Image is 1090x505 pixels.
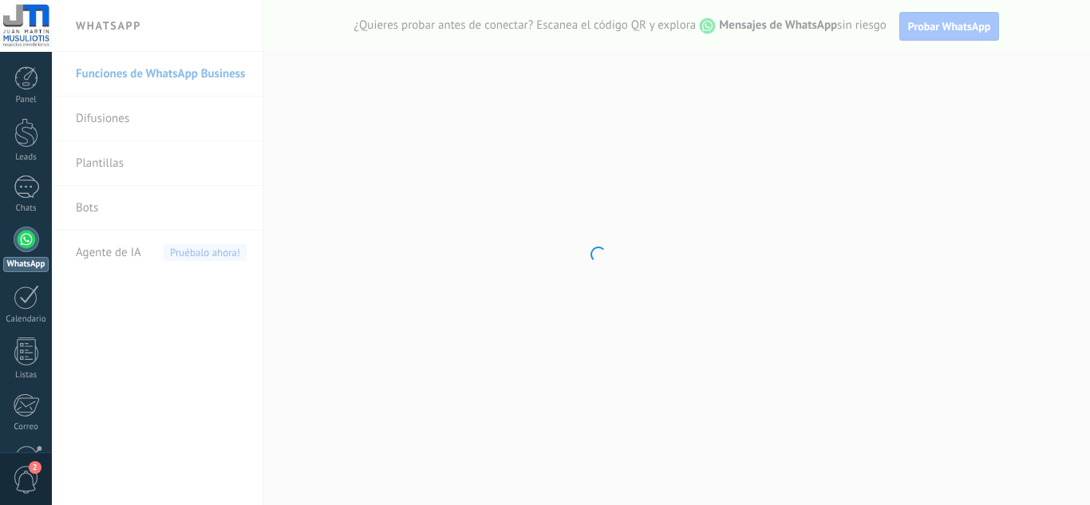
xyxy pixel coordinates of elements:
[3,257,49,272] div: WhatsApp
[3,203,49,214] div: Chats
[3,152,49,163] div: Leads
[3,95,49,105] div: Panel
[29,461,41,474] span: 2
[3,422,49,432] div: Correo
[3,314,49,325] div: Calendario
[3,370,49,381] div: Listas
